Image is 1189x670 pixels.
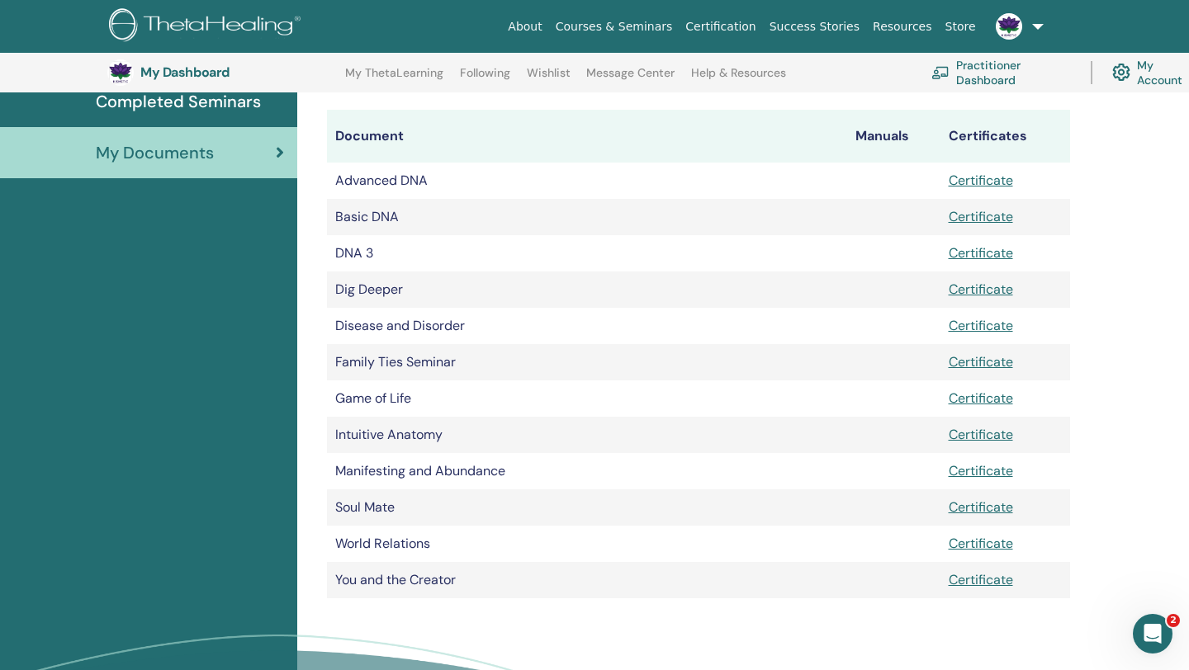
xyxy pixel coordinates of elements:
[949,317,1013,334] a: Certificate
[549,12,680,42] a: Courses & Seminars
[949,498,1013,516] a: Certificate
[345,66,443,92] a: My ThetaLearning
[949,172,1013,189] a: Certificate
[931,54,1071,91] a: Practitioner Dashboard
[327,199,847,235] td: Basic DNA
[327,163,847,199] td: Advanced DNA
[527,66,571,92] a: Wishlist
[327,271,847,308] td: Dig Deeper
[327,235,847,271] td: DNA 3
[763,12,866,42] a: Success Stories
[866,12,939,42] a: Resources
[949,281,1013,298] a: Certificate
[107,59,134,86] img: default.jpg
[327,380,847,417] td: Game of Life
[327,344,847,380] td: Family Ties Seminar
[501,12,548,42] a: About
[327,453,847,489] td: Manifesting and Abundance
[996,13,1022,40] img: default.jpg
[940,110,1071,163] th: Certificates
[327,562,847,598] td: You and the Creator
[847,110,940,163] th: Manuals
[949,353,1013,370] a: Certificate
[327,308,847,344] td: Disease and Disorder
[949,244,1013,262] a: Certificate
[691,66,786,92] a: Help & Resources
[327,110,847,163] th: Document
[949,389,1013,407] a: Certificate
[949,426,1013,443] a: Certificate
[1133,614,1172,653] iframe: Intercom live chat
[586,66,675,92] a: Message Center
[327,526,847,562] td: World Relations
[949,535,1013,552] a: Certificate
[949,208,1013,225] a: Certificate
[96,140,214,165] span: My Documents
[140,64,306,80] h3: My Dashboard
[931,66,950,79] img: chalkboard-teacher.svg
[109,8,306,45] img: logo.png
[679,12,762,42] a: Certification
[949,571,1013,588] a: Certificate
[96,89,261,114] span: Completed Seminars
[1112,59,1130,85] img: cog.svg
[949,462,1013,479] a: Certificate
[460,66,510,92] a: Following
[327,489,847,526] td: Soul Mate
[327,417,847,453] td: Intuitive Anatomy
[939,12,983,42] a: Store
[1167,614,1180,627] span: 2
